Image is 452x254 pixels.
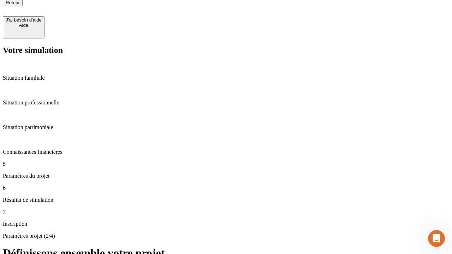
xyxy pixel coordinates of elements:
[428,230,445,247] iframe: Intercom live chat
[3,124,449,131] p: Situation patrimoniale
[3,149,449,155] p: Connaissances financières
[3,46,449,55] h2: Votre simulation
[3,221,449,227] p: Inscription
[3,209,449,215] p: 7
[3,173,449,179] p: Paramètres du projet
[3,161,449,167] p: 5
[6,23,42,28] div: Aide
[3,233,449,239] p: Paramètres projet (2/4)
[3,197,449,203] p: Résultat de simulation
[3,16,44,38] button: J’ai besoin d'aideAide
[3,185,449,191] p: 6
[3,75,449,81] p: Situation familiale
[3,99,449,106] p: Situation professionnelle
[6,17,42,23] div: J’ai besoin d'aide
